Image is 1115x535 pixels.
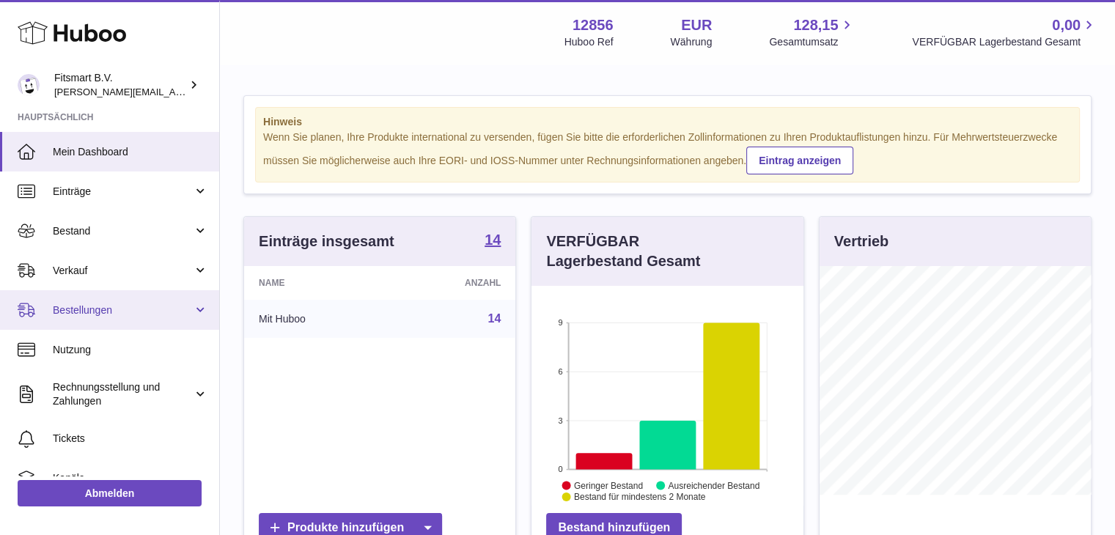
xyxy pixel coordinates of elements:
[834,232,888,251] h3: Vertrieb
[53,303,193,317] span: Bestellungen
[54,71,186,99] div: Fitsmart B.V.
[793,15,838,35] span: 128,15
[259,232,394,251] h3: Einträge insgesamt
[564,35,614,49] div: Huboo Ref
[53,380,193,408] span: Rechnungsstellung und Zahlungen
[54,86,294,97] span: [PERSON_NAME][EMAIL_ADDRESS][DOMAIN_NAME]
[769,35,855,49] span: Gesamtumsatz
[574,492,706,502] text: Bestand für mindestens 2 Monate
[53,224,193,238] span: Bestand
[244,266,390,300] th: Name
[53,185,193,199] span: Einträge
[559,465,563,473] text: 0
[244,300,390,338] td: Mit Huboo
[18,480,202,506] a: Abmelden
[53,264,193,278] span: Verkauf
[488,312,501,325] a: 14
[669,480,760,490] text: Ausreichender Bestand
[53,471,208,485] span: Kanäle
[546,232,737,271] h3: VERFÜGBAR Lagerbestand Gesamt
[912,15,1097,49] a: 0,00 VERFÜGBAR Lagerbestand Gesamt
[559,367,563,376] text: 6
[559,318,563,327] text: 9
[53,432,208,446] span: Tickets
[485,232,501,250] a: 14
[912,35,1097,49] span: VERFÜGBAR Lagerbestand Gesamt
[671,35,713,49] div: Währung
[681,15,712,35] strong: EUR
[573,15,614,35] strong: 12856
[574,480,643,490] text: Geringer Bestand
[769,15,855,49] a: 128,15 Gesamtumsatz
[18,74,40,96] img: jonathan@leaderoo.com
[53,145,208,159] span: Mein Dashboard
[263,130,1072,174] div: Wenn Sie planen, Ihre Produkte international zu versenden, fügen Sie bitte die erforderlichen Zol...
[1052,15,1081,35] span: 0,00
[485,232,501,247] strong: 14
[263,115,1072,129] strong: Hinweis
[53,343,208,357] span: Nutzung
[746,147,853,174] a: Eintrag anzeigen
[559,416,563,424] text: 3
[390,266,515,300] th: Anzahl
